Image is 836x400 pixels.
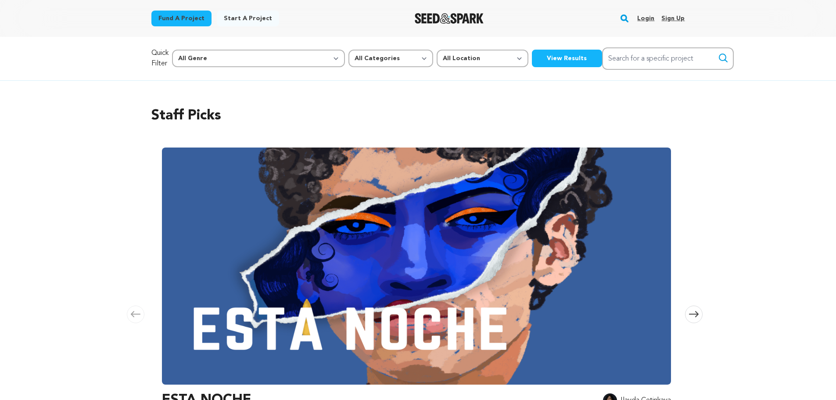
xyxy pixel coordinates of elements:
[415,13,484,24] img: Seed&Spark Logo Dark Mode
[532,50,602,67] button: View Results
[151,11,212,26] a: Fund a project
[602,47,734,70] input: Search for a specific project
[661,11,685,25] a: Sign up
[217,11,279,26] a: Start a project
[637,11,654,25] a: Login
[415,13,484,24] a: Seed&Spark Homepage
[162,148,671,385] img: ESTA NOCHE image
[151,105,685,126] h2: Staff Picks
[151,48,169,69] p: Quick Filter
